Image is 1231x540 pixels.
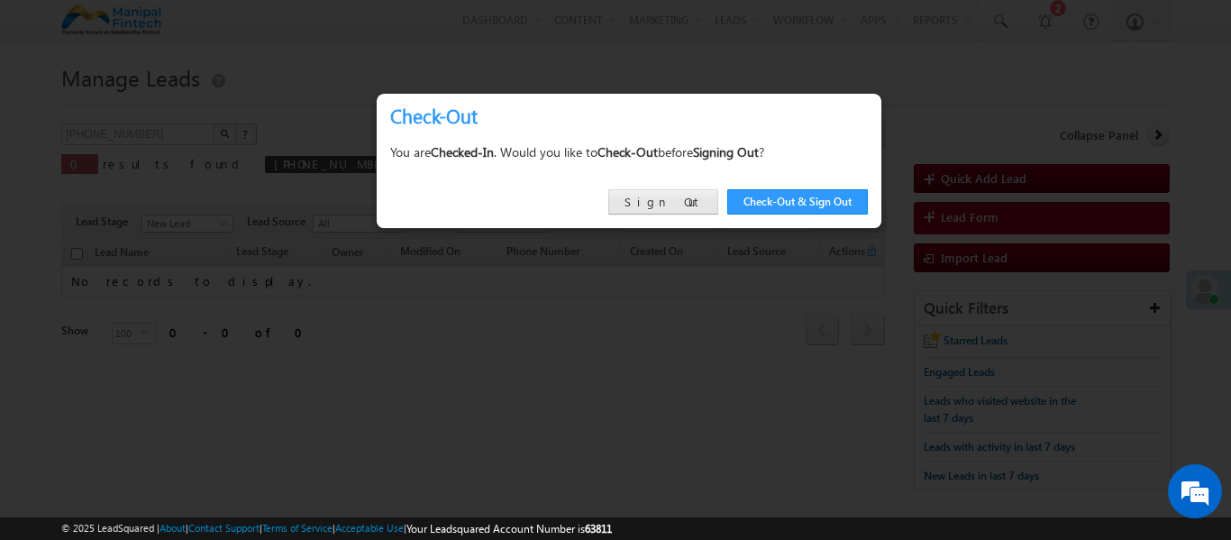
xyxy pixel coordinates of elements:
b: Checked-In [431,143,494,160]
a: Sign Out [608,189,718,215]
img: d_60004797649_company_0_60004797649 [31,95,76,118]
span: © 2025 LeadSquared | | | | | [61,520,612,537]
em: Start Chat [245,416,327,441]
a: Terms of Service [262,522,333,534]
a: About [160,522,186,534]
textarea: Type your message and hit 'Enter' [23,167,329,401]
div: Minimize live chat window [296,9,339,52]
span: Your Leadsquared Account Number is [406,522,612,535]
b: Check-Out [597,143,658,160]
a: Contact Support [188,522,260,534]
div: You are . Would you like to before ? [390,141,868,163]
a: Check-Out & Sign Out [727,189,868,215]
div: Chat with us now [94,95,303,118]
span: 63811 [585,522,612,535]
a: Acceptable Use [335,522,404,534]
b: Signing Out [693,143,759,160]
b: Check-Out [390,102,478,129]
